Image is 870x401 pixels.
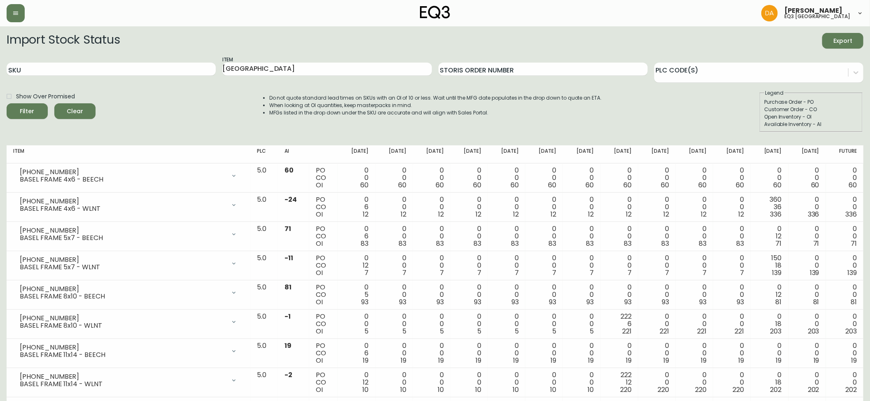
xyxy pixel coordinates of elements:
div: 0 0 [795,167,819,189]
div: 0 0 [532,254,556,277]
div: 0 6 [344,225,369,247]
div: 0 0 [420,254,444,277]
div: 222 12 [607,371,632,394]
div: 0 0 [833,254,857,277]
span: [PERSON_NAME] [784,7,842,14]
div: 0 0 [645,225,669,247]
div: 0 0 [494,254,519,277]
div: 0 0 [607,284,632,306]
div: 0 0 [682,254,707,277]
span: 19 [626,356,632,365]
div: 0 0 [420,284,444,306]
div: 0 0 [720,371,744,394]
span: 19 [701,356,707,365]
div: 0 0 [532,371,556,394]
div: 0 0 [532,167,556,189]
div: 0 0 [682,225,707,247]
span: 19 [588,356,594,365]
span: 83 [473,239,481,248]
div: 0 0 [382,196,406,218]
span: 5 [477,326,481,336]
span: 60 [698,180,707,190]
div: 0 0 [682,284,707,306]
div: [PHONE_NUMBER] [20,198,226,205]
span: 19 [663,356,669,365]
span: 12 [626,210,632,219]
span: 336 [808,210,819,219]
span: 19 [551,356,557,365]
span: OI [316,180,323,190]
div: PO CO [316,371,331,394]
div: 0 0 [420,225,444,247]
div: 0 0 [833,342,857,364]
th: [DATE] [525,145,563,163]
span: 71 [851,239,857,248]
div: [PHONE_NUMBER] [20,285,226,293]
span: 7 [590,268,594,277]
div: 0 0 [569,313,594,335]
th: [DATE] [713,145,751,163]
span: 60 [586,180,594,190]
img: dd1a7e8db21a0ac8adbf82b84ca05374 [761,5,778,21]
div: Customer Order - CO [764,106,858,113]
span: Show Over Promised [16,92,75,101]
div: 0 0 [833,225,857,247]
span: 5 [552,326,556,336]
div: 0 0 [494,313,519,335]
button: Export [822,33,863,49]
span: 12 [701,210,707,219]
span: 12 [551,210,557,219]
td: 5.0 [250,368,278,397]
div: 0 0 [645,196,669,218]
span: 7 [627,268,632,277]
span: 7 [477,268,481,277]
span: 19 [776,356,782,365]
th: [DATE] [676,145,713,163]
div: 0 0 [720,342,744,364]
span: OI [316,268,323,277]
div: 0 0 [757,342,781,364]
th: [DATE] [413,145,450,163]
div: 0 0 [720,225,744,247]
div: 0 6 [344,196,369,218]
div: 0 0 [607,254,632,277]
div: BASEL FRAME 5x7 - WLNT [20,263,226,271]
div: [PHONE_NUMBER] [20,256,226,263]
div: 0 0 [569,167,594,189]
button: Filter [7,103,48,119]
span: 12 [438,210,444,219]
div: 0 0 [382,342,406,364]
th: [DATE] [638,145,676,163]
div: PO CO [316,225,331,247]
span: 60 [811,180,819,190]
div: PO CO [316,342,331,364]
div: 0 0 [682,167,707,189]
div: 0 0 [795,196,819,218]
span: 60 [736,180,744,190]
span: 93 [624,297,632,307]
div: 0 0 [645,313,669,335]
span: 60 [398,180,406,190]
th: [DATE] [338,145,375,163]
span: 19 [513,356,519,365]
span: OI [316,297,323,307]
div: [PHONE_NUMBER] [20,315,226,322]
div: 0 0 [382,313,406,335]
div: 0 0 [569,196,594,218]
div: 0 0 [645,284,669,306]
div: 0 0 [720,254,744,277]
td: 5.0 [250,339,278,368]
span: 83 [399,239,406,248]
span: 12 [663,210,669,219]
div: 0 0 [795,225,819,247]
div: 0 0 [682,313,707,335]
div: 0 0 [720,167,744,189]
div: Open Inventory - OI [764,113,858,121]
span: 81 [285,282,292,292]
th: [DATE] [563,145,600,163]
div: 0 0 [833,167,857,189]
div: 0 0 [532,284,556,306]
div: 0 0 [720,196,744,218]
span: 139 [772,268,782,277]
div: 0 0 [607,167,632,189]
